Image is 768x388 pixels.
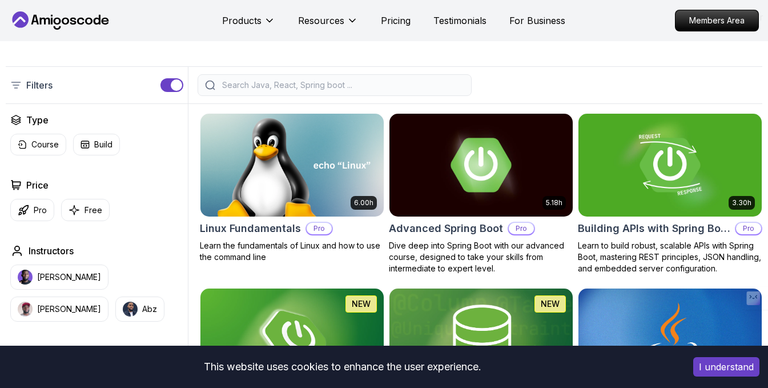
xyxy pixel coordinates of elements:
[732,198,751,207] p: 3.30h
[693,357,759,377] button: Accept cookies
[298,14,358,37] button: Resources
[85,205,102,216] p: Free
[18,270,33,285] img: instructor img
[200,113,384,263] a: Linux Fundamentals card6.00hLinux FundamentalsProLearn the fundamentals of Linux and how to use t...
[61,199,110,221] button: Free
[10,134,66,155] button: Course
[29,244,74,258] h2: Instructors
[541,298,560,310] p: NEW
[578,240,762,274] p: Learn to build robust, scalable APIs with Spring Boot, mastering REST principles, JSON handling, ...
[578,221,730,237] h2: Building APIs with Spring Boot
[115,297,164,322] button: instructor imgAbz
[9,354,676,379] div: This website uses cookies to enhance the user experience.
[389,221,503,237] h2: Advanced Spring Boot
[675,10,759,31] a: Members Area
[18,302,33,317] img: instructor img
[142,303,157,315] p: Abz
[200,221,301,237] h2: Linux Fundamentals
[675,10,758,31] p: Members Area
[10,265,108,290] button: instructor img[PERSON_NAME]
[73,134,120,155] button: Build
[10,199,54,221] button: Pro
[509,14,565,27] a: For Business
[222,14,262,27] p: Products
[37,303,101,315] p: [PERSON_NAME]
[10,297,108,322] button: instructor img[PERSON_NAME]
[298,14,344,27] p: Resources
[307,223,332,234] p: Pro
[389,113,573,274] a: Advanced Spring Boot card5.18hAdvanced Spring BootProDive deep into Spring Boot with our advanced...
[381,14,411,27] a: Pricing
[222,14,275,37] button: Products
[546,198,562,207] p: 5.18h
[578,113,762,274] a: Building APIs with Spring Boot card3.30hBuilding APIs with Spring BootProLearn to build robust, s...
[123,302,138,317] img: instructor img
[94,139,112,150] p: Build
[200,114,384,217] img: Linux Fundamentals card
[26,345,62,358] h2: Duration
[37,271,101,283] p: [PERSON_NAME]
[433,14,486,27] a: Testimonials
[26,178,49,192] h2: Price
[34,205,47,216] p: Pro
[578,114,762,217] img: Building APIs with Spring Boot card
[354,198,373,207] p: 6.00h
[220,79,464,91] input: Search Java, React, Spring boot ...
[26,113,49,127] h2: Type
[389,114,573,217] img: Advanced Spring Boot card
[200,240,384,263] p: Learn the fundamentals of Linux and how to use the command line
[31,139,59,150] p: Course
[352,298,371,310] p: NEW
[736,223,761,234] p: Pro
[26,78,53,92] p: Filters
[509,223,534,234] p: Pro
[389,240,573,274] p: Dive deep into Spring Boot with our advanced course, designed to take your skills from intermedia...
